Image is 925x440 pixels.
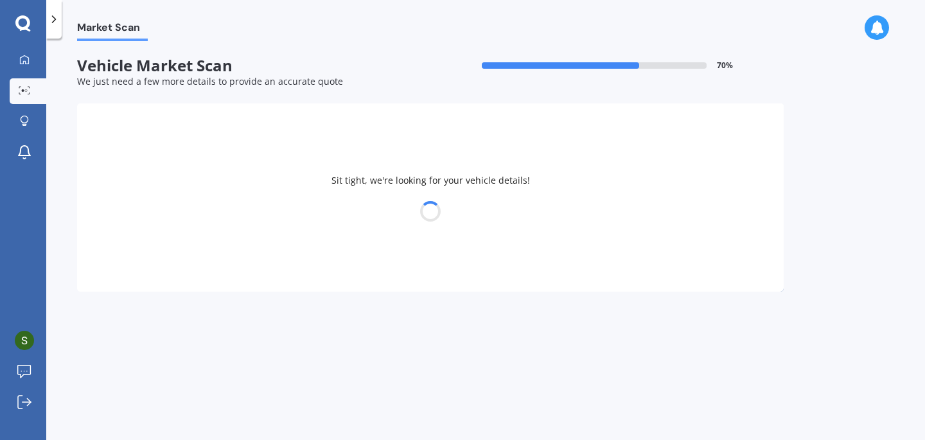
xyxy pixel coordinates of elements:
span: Market Scan [77,21,148,39]
span: Vehicle Market Scan [77,57,430,75]
span: We just need a few more details to provide an accurate quote [77,75,343,87]
span: 70 % [717,61,733,70]
img: ACg8ocIqNgmz3wUY2LBDfJ9PbHRPa20knYhguCyD7EPWu22cc7bXGVg=s96-c [15,331,34,350]
div: Sit tight, we're looking for your vehicle details! [77,103,784,292]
